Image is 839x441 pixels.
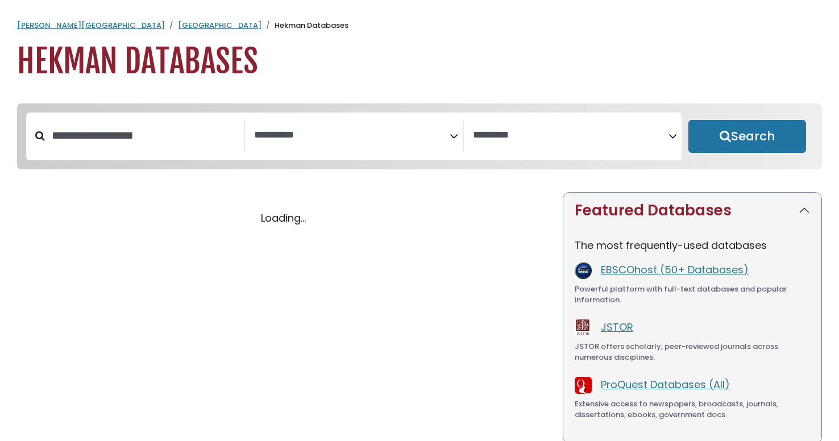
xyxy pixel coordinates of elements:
div: Powerful platform with full-text databases and popular information. [575,284,810,306]
a: [GEOGRAPHIC_DATA] [178,20,261,31]
button: Submit for Search Results [688,120,806,153]
textarea: Search [254,130,450,142]
input: Search database by title or keyword [45,126,244,145]
nav: breadcrumb [17,20,822,31]
div: JSTOR offers scholarly, peer-reviewed journals across numerous disciplines. [575,341,810,363]
h1: Hekman Databases [17,43,822,81]
p: The most frequently-used databases [575,238,810,253]
a: [PERSON_NAME][GEOGRAPHIC_DATA] [17,20,165,31]
div: Extensive access to newspapers, broadcasts, journals, dissertations, ebooks, government docs. [575,398,810,421]
a: JSTOR [601,320,633,334]
a: EBSCOhost (50+ Databases) [601,263,749,277]
a: ProQuest Databases (All) [601,377,730,392]
button: Featured Databases [563,193,821,228]
div: Loading... [17,210,549,226]
li: Hekman Databases [261,20,348,31]
nav: Search filters [17,103,822,169]
textarea: Search [473,130,668,142]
